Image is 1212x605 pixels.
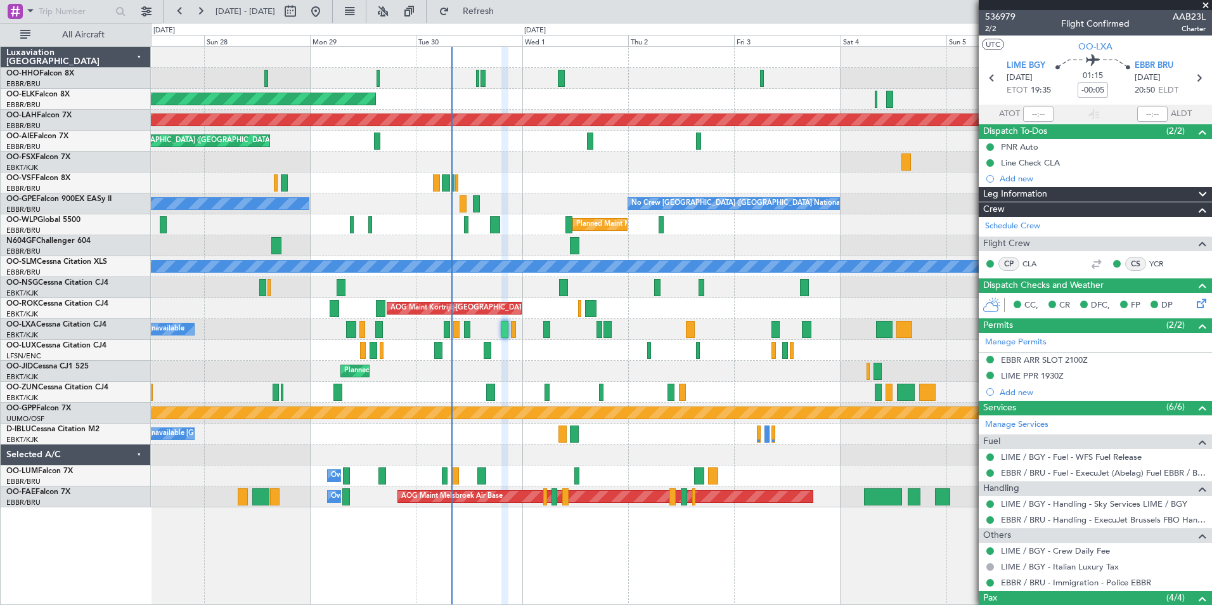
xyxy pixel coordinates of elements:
a: OO-LAHFalcon 7X [6,112,72,119]
span: D-IBLU [6,426,31,433]
span: 19:35 [1031,84,1051,97]
div: Planned Maint [GEOGRAPHIC_DATA] ([GEOGRAPHIC_DATA]) [74,131,274,150]
span: Refresh [452,7,505,16]
a: EBBR/BRU [6,100,41,110]
a: EBKT/KJK [6,163,38,172]
a: EBBR / BRU - Handling - ExecuJet Brussels FBO Handling Abelag [1001,514,1206,525]
span: 01:15 [1083,70,1103,82]
div: LIME PPR 1930Z [1001,370,1064,381]
a: EBBR/BRU [6,184,41,193]
a: D-IBLUCessna Citation M2 [6,426,100,433]
span: OO-SLM [6,258,37,266]
a: OO-LXACessna Citation CJ4 [6,321,106,329]
a: OO-LUMFalcon 7X [6,467,73,475]
span: (2/2) [1166,318,1185,332]
div: Owner Melsbroek Air Base [331,466,417,485]
div: Add new [1000,387,1206,398]
button: Refresh [433,1,509,22]
button: UTC [982,39,1004,50]
div: AOG Maint Kortrijk-[GEOGRAPHIC_DATA] [390,299,529,318]
a: N604GFChallenger 604 [6,237,91,245]
span: (2/2) [1166,124,1185,138]
a: EBBR/BRU [6,142,41,152]
span: OO-JID [6,363,33,370]
span: Dispatch Checks and Weather [983,278,1104,293]
a: OO-FAEFalcon 7X [6,488,70,496]
div: A/C Unavailable [132,320,184,339]
span: ALDT [1171,108,1192,120]
div: Mon 29 [310,35,416,46]
a: Manage Services [985,419,1048,431]
span: OO-LUM [6,467,38,475]
span: All Aircraft [33,30,134,39]
a: EBKT/KJK [6,309,38,319]
span: OO-VSF [6,174,35,182]
span: ETOT [1007,84,1028,97]
a: OO-GPPFalcon 7X [6,405,71,412]
a: EBKT/KJK [6,289,38,298]
a: OO-ROKCessna Citation CJ4 [6,300,108,308]
span: ELDT [1158,84,1178,97]
a: OO-ELKFalcon 8X [6,91,70,98]
a: OO-NSGCessna Citation CJ4 [6,279,108,287]
a: EBBR/BRU [6,247,41,256]
span: 536979 [985,10,1015,23]
a: OO-HHOFalcon 8X [6,70,74,77]
span: Permits [983,318,1013,333]
span: CC, [1024,299,1038,312]
button: All Aircraft [14,25,138,45]
span: FP [1131,299,1140,312]
span: OO-LUX [6,342,36,349]
span: [DATE] [1007,72,1033,84]
div: Planned Maint Milan (Linate) [576,215,667,234]
a: LIME / BGY - Fuel - WFS Fuel Release [1001,452,1142,462]
div: Sun 28 [204,35,310,46]
div: Thu 2 [628,35,734,46]
a: Schedule Crew [985,220,1040,233]
span: OO-AIE [6,133,34,140]
a: OO-AIEFalcon 7X [6,133,68,140]
span: (6/6) [1166,400,1185,413]
a: EBBR/BRU [6,226,41,235]
div: PNR Auto [1001,141,1038,152]
a: LFSN/ENC [6,351,41,361]
a: LIME / BGY - Handling - Sky Services LIME / BGY [1001,498,1187,509]
span: OO-ZUN [6,384,38,391]
a: EBBR/BRU [6,498,41,507]
a: OO-LUXCessna Citation CJ4 [6,342,106,349]
a: OO-SLMCessna Citation XLS [6,258,107,266]
span: N604GF [6,237,36,245]
div: Planned Maint Kortrijk-[GEOGRAPHIC_DATA] [344,361,492,381]
div: Wed 1 [522,35,628,46]
a: EBBR/BRU [6,477,41,486]
span: Handling [983,481,1019,496]
span: EBBR BRU [1135,60,1173,72]
span: OO-LAH [6,112,37,119]
span: OO-LXA [6,321,36,329]
a: UUMO/OSF [6,414,44,424]
a: CLA [1022,258,1051,270]
span: (4/4) [1166,591,1185,604]
a: EBBR/BRU [6,268,41,277]
span: CR [1059,299,1070,312]
a: EBKT/KJK [6,435,38,445]
input: --:-- [1023,107,1054,122]
span: Others [983,528,1011,543]
span: [DATE] [1135,72,1161,84]
div: Sat 4 [841,35,946,46]
span: OO-NSG [6,279,38,287]
span: OO-GPP [6,405,36,412]
span: OO-ROK [6,300,38,308]
span: 20:50 [1135,84,1155,97]
div: EBBR ARR SLOT 2100Z [1001,355,1088,365]
input: Trip Number [39,2,112,21]
a: OO-JIDCessna CJ1 525 [6,363,89,370]
span: OO-WLP [6,216,37,224]
span: OO-LXA [1078,40,1112,53]
span: OO-HHO [6,70,39,77]
div: Line Check CLA [1001,157,1060,168]
a: OO-GPEFalcon 900EX EASy II [6,195,112,203]
div: AOG Maint Melsbroek Air Base [401,487,503,506]
a: EBBR / BRU - Fuel - ExecuJet (Abelag) Fuel EBBR / BRU [1001,467,1206,478]
span: OO-ELK [6,91,35,98]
